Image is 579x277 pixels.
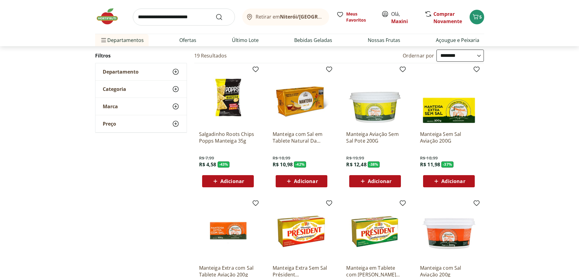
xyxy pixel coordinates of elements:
[103,121,116,127] span: Preço
[436,36,479,44] a: Açougue e Peixaria
[420,155,438,161] span: R$ 18,99
[199,68,257,126] img: Salgadinho Roots Chips Popps Manteiga 35g
[346,68,404,126] img: Manteiga Aviação Sem Sal Pote 200G
[199,131,257,144] a: Salgadinho Roots Chips Popps Manteiga 35g
[336,11,374,23] a: Meus Favoritos
[133,9,235,26] input: search
[441,179,465,184] span: Adicionar
[103,69,139,75] span: Departamento
[294,179,318,184] span: Adicionar
[199,155,214,161] span: R$ 7,99
[232,36,259,44] a: Último Lote
[215,13,230,21] button: Submit Search
[294,161,306,168] span: - 42 %
[470,10,484,24] button: Carrinho
[368,179,391,184] span: Adicionar
[194,52,227,59] h2: 19 Resultados
[420,161,440,168] span: R$ 11,98
[179,36,196,44] a: Ofertas
[349,175,401,187] button: Adicionar
[346,11,374,23] span: Meus Favoritos
[346,155,364,161] span: R$ 19,99
[273,68,330,126] img: Manteiga com Sal em Tablete Natural Da Terra 200g
[276,175,327,187] button: Adicionar
[479,14,482,20] span: 5
[218,161,230,168] span: - 43 %
[220,179,244,184] span: Adicionar
[273,202,330,260] img: Manteiga Extra Sem Sal Président Gastronomique 200g
[242,9,329,26] button: Retirar emNiterói/[GEOGRAPHIC_DATA]
[368,161,380,168] span: - 38 %
[420,68,478,126] img: Manteiga Sem Sal Aviação 200G
[346,131,404,144] a: Manteiga Aviação Sem Sal Pote 200G
[95,115,187,132] button: Preço
[294,36,332,44] a: Bebidas Geladas
[433,11,462,25] a: Comprar Novamente
[199,202,257,260] img: Manteiga Extra com Sal Tablete Aviação 200g
[420,202,478,260] img: Manteiga com Sal Aviação 200g
[202,175,254,187] button: Adicionar
[103,103,118,109] span: Marca
[273,155,290,161] span: R$ 18,99
[346,161,366,168] span: R$ 12,48
[368,36,400,44] a: Nossas Frutas
[95,7,126,26] img: Hortifruti
[95,50,187,62] h2: Filtros
[441,161,453,168] span: - 37 %
[273,161,293,168] span: R$ 10,98
[95,63,187,80] button: Departamento
[420,131,478,144] a: Manteiga Sem Sal Aviação 200G
[273,131,330,144] a: Manteiga com Sal em Tablete Natural Da Terra 200g
[403,52,434,59] label: Ordernar por
[95,81,187,98] button: Categoria
[423,175,475,187] button: Adicionar
[100,33,144,47] span: Departamentos
[199,161,216,168] span: R$ 4,58
[100,33,107,47] button: Menu
[391,10,418,25] span: Olá,
[256,14,323,19] span: Retirar em
[391,18,408,25] a: Maxini
[95,98,187,115] button: Marca
[346,202,404,260] img: Manteiga em Tablete com Sal Président 200g
[103,86,126,92] span: Categoria
[280,13,349,20] b: Niterói/[GEOGRAPHIC_DATA]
